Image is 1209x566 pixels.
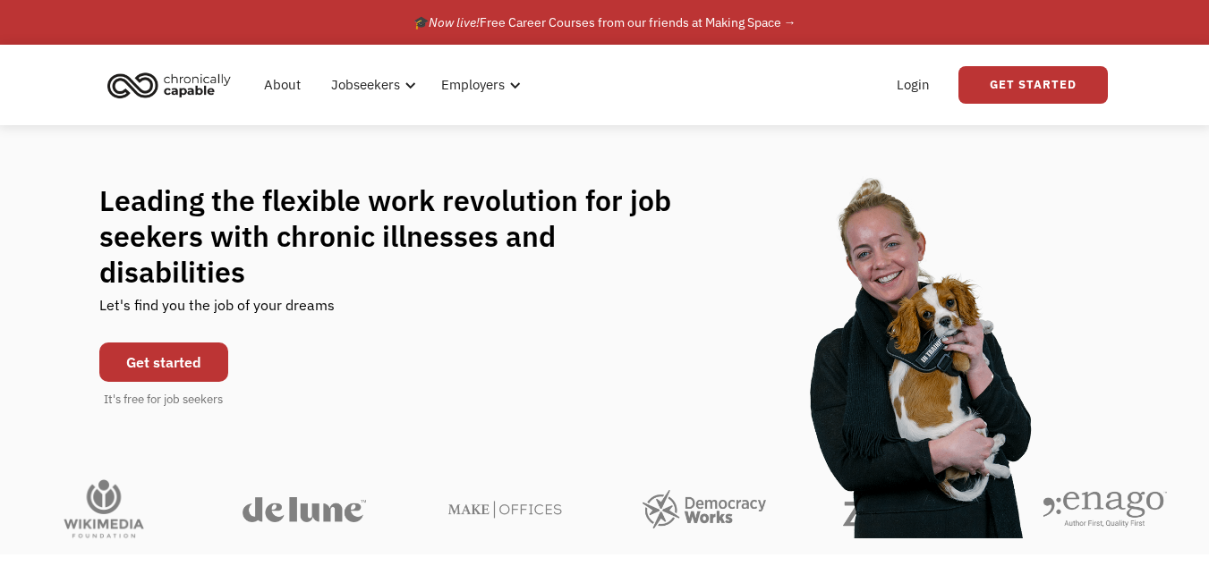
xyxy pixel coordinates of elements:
div: Let's find you the job of your dreams [99,290,335,334]
h1: Leading the flexible work revolution for job seekers with chronic illnesses and disabilities [99,182,706,290]
a: Get Started [958,66,1108,104]
div: Employers [430,56,526,114]
div: Employers [441,74,505,96]
a: Login [886,56,941,114]
a: home [102,65,244,105]
img: Chronically Capable logo [102,65,236,105]
div: 🎓 Free Career Courses from our friends at Making Space → [413,12,796,33]
div: Jobseekers [320,56,421,114]
a: Get started [99,342,228,382]
div: Jobseekers [331,74,400,96]
a: About [253,56,311,114]
div: It's free for job seekers [104,391,223,409]
em: Now live! [429,14,480,30]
